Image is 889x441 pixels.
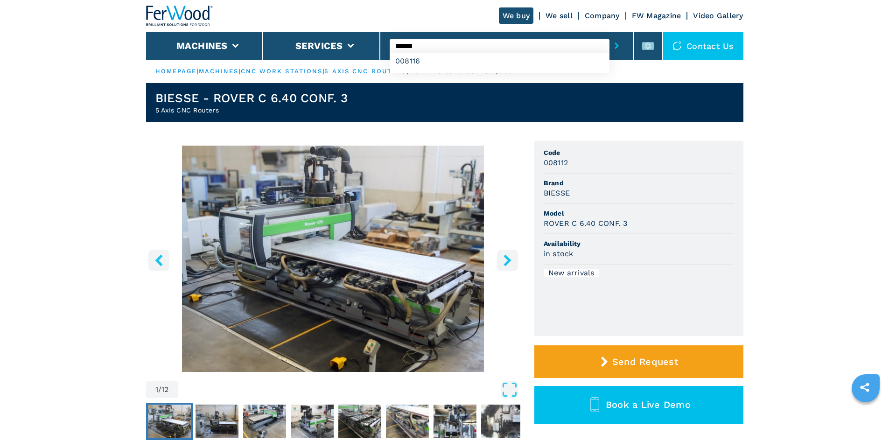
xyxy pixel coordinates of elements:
button: Go to Slide 4 [289,403,336,440]
img: 5 Axis CNC Routers BIESSE ROVER C 6.40 CONF. 3 [146,146,520,372]
div: Go to Slide 1 [146,146,520,372]
nav: Thumbnail Navigation [146,403,520,440]
a: sharethis [853,376,876,399]
button: Book a Live Demo [534,386,743,424]
span: Availability [544,239,734,248]
img: Ferwood [146,6,213,26]
span: Model [544,209,734,218]
span: | [196,68,198,75]
a: HOMEPAGE [155,68,197,75]
img: 38e90ef9c943dbd30fe5f4f6a34cd6fe [481,405,524,438]
button: right-button [497,250,518,271]
button: left-button [148,250,169,271]
a: cnc work stations [241,68,323,75]
button: Go to Slide 1 [146,403,193,440]
div: New arrivals [544,269,599,277]
span: Code [544,148,734,157]
button: Services [295,40,343,51]
div: 008116 [390,53,609,70]
span: Book a Live Demo [606,399,691,410]
a: We buy [499,7,534,24]
span: 12 [161,386,169,393]
button: Machines [176,40,228,51]
img: Contact us [672,41,682,50]
a: We sell [546,11,573,20]
span: Send Request [612,356,678,367]
h1: BIESSE - ROVER C 6.40 CONF. 3 [155,91,348,105]
span: / [158,386,161,393]
h3: in stock [544,248,574,259]
iframe: Chat [849,399,882,434]
h2: 5 Axis CNC Routers [155,105,348,115]
span: 1 [155,386,158,393]
img: 04a15ee8541046f8d77afa9778bd4378 [434,405,476,438]
span: Brand [544,178,734,188]
h3: ROVER C 6.40 CONF. 3 [544,218,628,229]
img: 3c9073951516532d654371b55c5ff30d [148,405,191,438]
span: | [238,68,240,75]
a: 5 axis cnc routers [324,68,406,75]
div: Contact us [663,32,743,60]
img: da0845342193a68bb31cf8ba158b78a8 [338,405,381,438]
img: 121dab01e94202a00efc5bef5811e025 [196,405,238,438]
img: 8690deea664ad94c5e6ea87cc801b5ac [243,405,286,438]
img: 59301c8a9893ad6b595e76ce157757b2 [291,405,334,438]
button: Go to Slide 2 [194,403,240,440]
button: submit-button [609,35,624,56]
a: Video Gallery [693,11,743,20]
span: | [322,68,324,75]
button: Send Request [534,345,743,378]
button: Go to Slide 7 [432,403,478,440]
a: Company [585,11,620,20]
button: Go to Slide 5 [336,403,383,440]
h3: 008112 [544,157,568,168]
button: Go to Slide 6 [384,403,431,440]
button: Go to Slide 8 [479,403,526,440]
a: FW Magazine [632,11,681,20]
button: Go to Slide 3 [241,403,288,440]
a: machines [199,68,239,75]
button: Open Fullscreen [181,381,518,398]
h3: BIESSE [544,188,570,198]
img: acc9fdce3f97cfac7115ff071b2aabb9 [386,405,429,438]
